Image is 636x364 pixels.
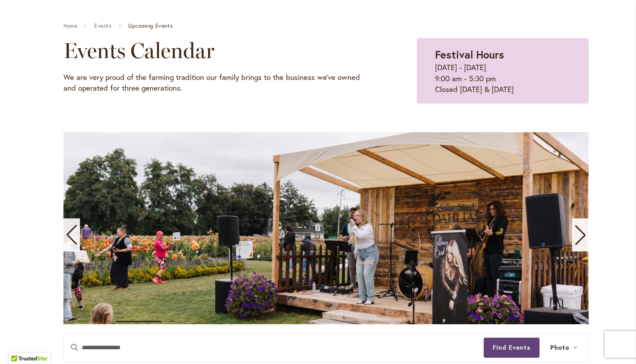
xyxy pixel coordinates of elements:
swiper-slide: 2 / 11 [63,132,589,324]
span: Upcoming Events [128,23,172,29]
h2: Events Calendar [63,38,372,63]
p: We are very proud of the farming tradition our family brings to the business we've owned and oper... [63,72,372,94]
button: Find Events [484,338,540,358]
iframe: Launch Accessibility Center [7,332,32,357]
p: [DATE] - [DATE] 9:00 am - 5:30 pm Closed [DATE] & [DATE] [435,62,570,95]
a: Home [63,23,77,29]
input: Enter Keyword. Search for events by Keyword. [64,334,484,362]
span: Photo [550,343,569,353]
strong: Festival Hours [435,47,504,62]
a: Events [94,23,112,29]
button: Photo [540,334,588,362]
